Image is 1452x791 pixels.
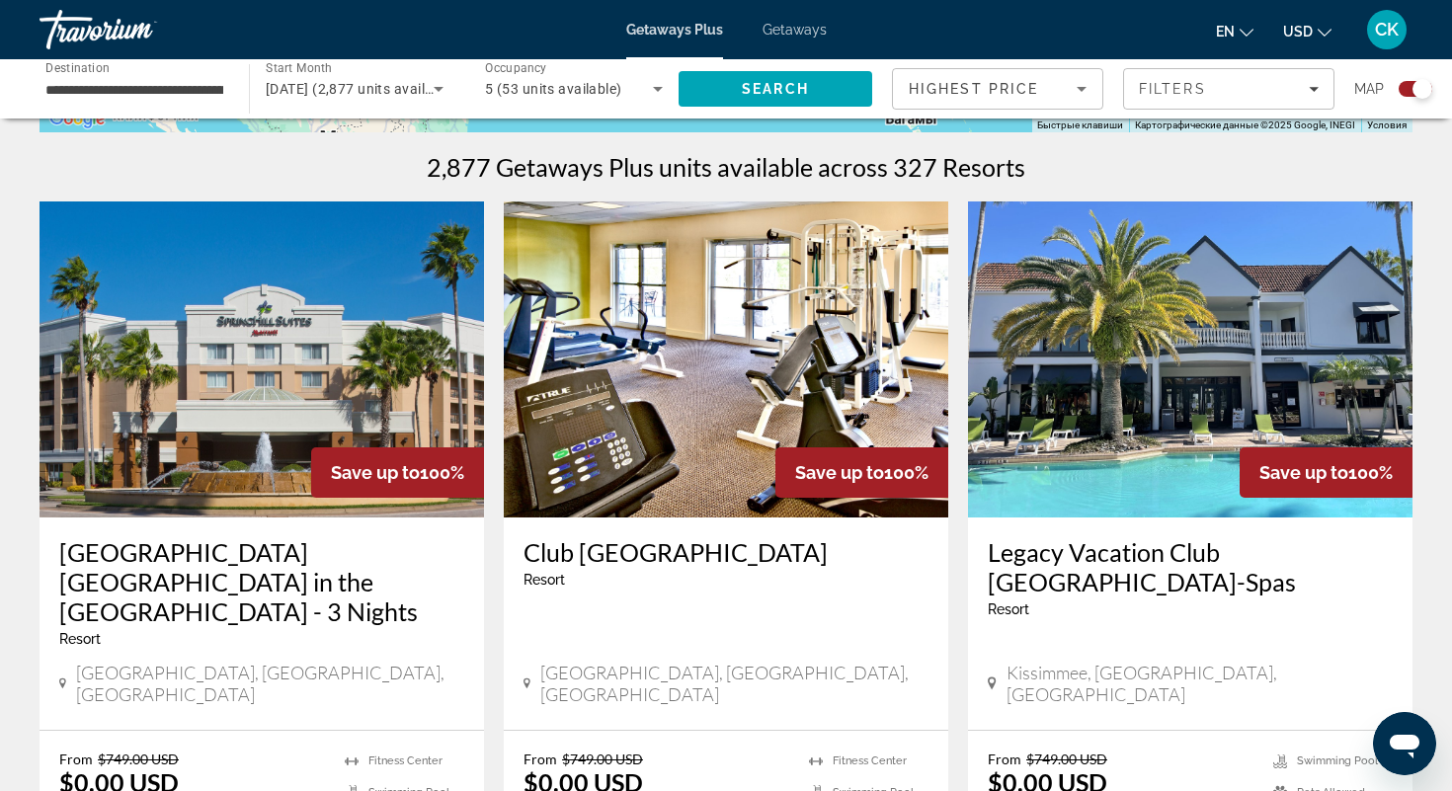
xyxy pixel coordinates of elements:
[59,537,464,626] a: [GEOGRAPHIC_DATA] [GEOGRAPHIC_DATA] in the [GEOGRAPHIC_DATA] - 3 Nights
[524,751,557,767] span: From
[45,60,110,74] span: Destination
[331,462,420,483] span: Save up to
[1216,24,1235,40] span: en
[40,201,484,517] img: Springhill Suites Lake Buena Vista in the Marriott Village - 3 Nights
[266,61,332,75] span: Start Month
[44,107,110,132] img: Google
[909,81,1038,97] span: Highest Price
[1375,20,1399,40] span: CK
[1026,751,1107,767] span: $749.00 USD
[1139,81,1206,97] span: Filters
[1367,119,1407,130] a: Условия (ссылка откроется в новой вкладке)
[1297,754,1378,767] span: Swimming Pool
[44,107,110,132] a: Открыть эту область в Google Картах (в новом окне)
[988,537,1393,596] a: Legacy Vacation Club [GEOGRAPHIC_DATA]-Spas
[1354,75,1384,103] span: Map
[742,81,809,97] span: Search
[1216,17,1253,45] button: Change language
[524,572,565,588] span: Resort
[988,601,1029,617] span: Resort
[266,81,457,97] span: [DATE] (2,877 units available)
[1123,68,1334,110] button: Filters
[45,78,223,102] input: Select destination
[1283,17,1331,45] button: Change currency
[775,447,948,498] div: 100%
[40,4,237,55] a: Travorium
[909,77,1087,101] mat-select: Sort by
[1259,462,1348,483] span: Save up to
[1283,24,1313,40] span: USD
[59,751,93,767] span: From
[59,631,101,647] span: Resort
[1037,119,1123,132] button: Быстрые клавиши
[1135,119,1355,130] span: Картографические данные ©2025 Google, INEGI
[988,751,1021,767] span: From
[968,201,1412,517] img: Legacy Vacation Club Orlando-Spas
[1361,9,1412,50] button: User Menu
[1240,447,1412,498] div: 100%
[504,201,948,517] img: Club Wyndham Mountain Vista
[833,754,907,767] span: Fitness Center
[679,71,872,107] button: Search
[76,662,464,705] span: [GEOGRAPHIC_DATA], [GEOGRAPHIC_DATA], [GEOGRAPHIC_DATA]
[98,751,179,767] span: $749.00 USD
[763,22,827,38] a: Getaways
[1373,712,1436,775] iframe: Кнопка запуска окна обмена сообщениями
[562,751,643,767] span: $749.00 USD
[626,22,723,38] a: Getaways Plus
[485,61,547,75] span: Occupancy
[485,81,622,97] span: 5 (53 units available)
[795,462,884,483] span: Save up to
[540,662,928,705] span: [GEOGRAPHIC_DATA], [GEOGRAPHIC_DATA], [GEOGRAPHIC_DATA]
[1007,662,1393,705] span: Kissimmee, [GEOGRAPHIC_DATA], [GEOGRAPHIC_DATA]
[524,537,928,567] a: Club [GEOGRAPHIC_DATA]
[368,754,443,767] span: Fitness Center
[427,152,1025,182] h1: 2,877 Getaways Plus units available across 327 Resorts
[311,447,484,498] div: 100%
